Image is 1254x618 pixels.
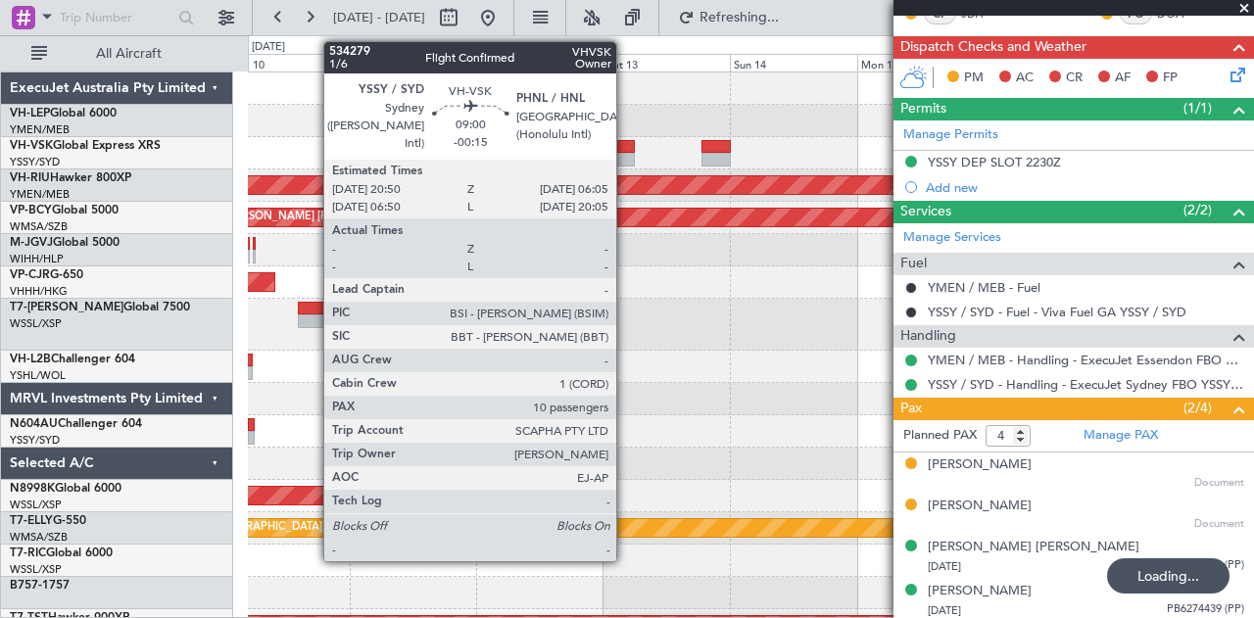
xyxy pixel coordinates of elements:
a: VH-RIUHawker 800XP [10,172,131,184]
a: YMEN / MEB - Fuel [928,279,1040,296]
a: VP-BCYGlobal 5000 [10,205,119,216]
span: Services [900,201,951,223]
a: YSSY/SYD [10,155,60,169]
span: T7-[PERSON_NAME] [10,302,123,313]
a: YSSY/SYD [10,433,60,448]
span: VH-L2B [10,354,51,365]
span: AC [1016,69,1034,88]
a: VH-LEPGlobal 6000 [10,108,117,119]
span: RA1768685 (PP) [1166,557,1244,574]
a: T7-ELLYG-550 [10,515,86,527]
a: YSSY / SYD - Fuel - Viva Fuel GA YSSY / SYD [928,304,1186,320]
a: Manage Permits [903,125,998,145]
span: Document [1194,475,1244,492]
a: M-JGVJGlobal 5000 [10,237,120,249]
span: Pax [900,398,922,420]
span: CR [1066,69,1083,88]
a: YMEN/MEB [10,187,70,202]
span: PB6274439 (PP) [1167,601,1244,618]
a: N8998KGlobal 6000 [10,483,121,495]
div: [DATE] [252,39,285,56]
span: VH-RIU [10,172,50,184]
span: T7-ELLY [10,515,53,527]
div: YSSY DEP SLOT 2230Z [928,154,1061,170]
a: WSSL/XSP [10,562,62,577]
a: VHHH/HKG [10,284,68,299]
div: [PERSON_NAME] [PERSON_NAME] [928,538,1139,557]
div: [PERSON_NAME] [928,455,1032,475]
span: VP-CJR [10,269,50,281]
div: Mon 15 [857,54,984,71]
a: YSSY / SYD - Handling - ExecuJet Sydney FBO YSSY / SYD [928,376,1244,393]
div: Wed 10 [223,54,350,71]
a: YMEN / MEB - Handling - ExecuJet Essendon FBO YMEN / MEB [928,352,1244,368]
span: VH-VSK [10,140,53,152]
a: T7-[PERSON_NAME]Global 7500 [10,302,190,313]
label: Planned PAX [903,426,977,446]
div: Thu 11 [350,54,476,71]
span: N8998K [10,483,55,495]
a: N604AUChallenger 604 [10,418,142,430]
span: VP-BCY [10,205,52,216]
a: T7-RICGlobal 6000 [10,547,113,559]
a: WIHH/HLP [10,252,64,266]
span: (1/1) [1183,98,1212,119]
span: N604AU [10,418,58,430]
div: Fri 12 [476,54,603,71]
a: VH-L2BChallenger 604 [10,354,135,365]
span: VH-LEP [10,108,50,119]
span: Refreshing... [699,11,781,24]
span: [DATE] [928,559,961,574]
button: Refreshing... [669,2,787,33]
span: Dispatch Checks and Weather [900,36,1086,59]
span: Fuel [900,253,927,275]
div: Sun 14 [730,54,856,71]
a: B757-1757 [10,580,70,592]
a: YMEN/MEB [10,122,70,137]
a: WMSA/SZB [10,219,68,234]
span: FP [1163,69,1178,88]
a: WSSL/XSP [10,316,62,331]
span: (2/4) [1183,398,1212,418]
span: [DATE] [928,603,961,618]
button: All Aircraft [22,38,213,70]
span: Handling [900,325,956,348]
span: [DATE] - [DATE] [333,9,425,26]
a: Manage Services [903,228,1001,248]
a: VH-VSKGlobal Express XRS [10,140,161,152]
span: T7-RIC [10,547,46,559]
div: Sat 13 [603,54,730,71]
div: [PERSON_NAME] [928,582,1032,601]
input: Trip Number [60,3,172,32]
a: WSSL/XSP [10,498,62,512]
span: M-JGVJ [10,237,53,249]
span: B757-1 [10,580,49,592]
div: Add new [926,179,1244,196]
a: VP-CJRG-650 [10,269,83,281]
span: Permits [900,98,946,120]
span: (2/2) [1183,200,1212,220]
span: Document [1194,516,1244,533]
a: YSHL/WOL [10,368,66,383]
span: PM [964,69,984,88]
a: WMSA/SZB [10,530,68,545]
a: Manage PAX [1084,426,1158,446]
span: AF [1115,69,1131,88]
div: [PERSON_NAME] [928,497,1032,516]
span: All Aircraft [51,47,207,61]
div: Loading... [1107,558,1230,594]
